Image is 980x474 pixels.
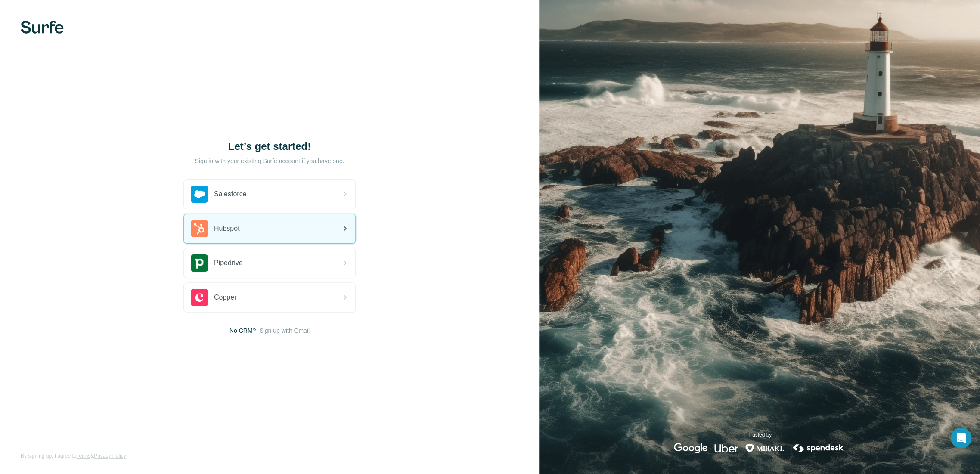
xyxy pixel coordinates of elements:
[214,292,236,303] span: Copper
[951,428,971,448] div: Open Intercom Messenger
[229,326,256,335] span: No CRM?
[94,453,126,459] a: Privacy Policy
[214,223,240,234] span: Hubspot
[21,21,64,34] img: Surfe's logo
[214,258,243,268] span: Pipedrive
[747,431,772,439] p: Trusted by
[745,443,785,453] img: mirakl's logo
[674,443,707,453] img: google's logo
[191,220,208,237] img: hubspot's logo
[195,157,344,165] p: Sign in with your existing Surfe account if you have one.
[791,443,845,453] img: spendesk's logo
[214,189,247,199] span: Salesforce
[191,289,208,306] img: copper's logo
[191,254,208,272] img: pipedrive's logo
[21,452,126,460] span: By signing up, I agree to &
[714,443,738,453] img: uber's logo
[183,139,356,153] h1: Let’s get started!
[191,186,208,203] img: salesforce's logo
[76,453,90,459] a: Terms
[259,326,310,335] button: Sign up with Gmail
